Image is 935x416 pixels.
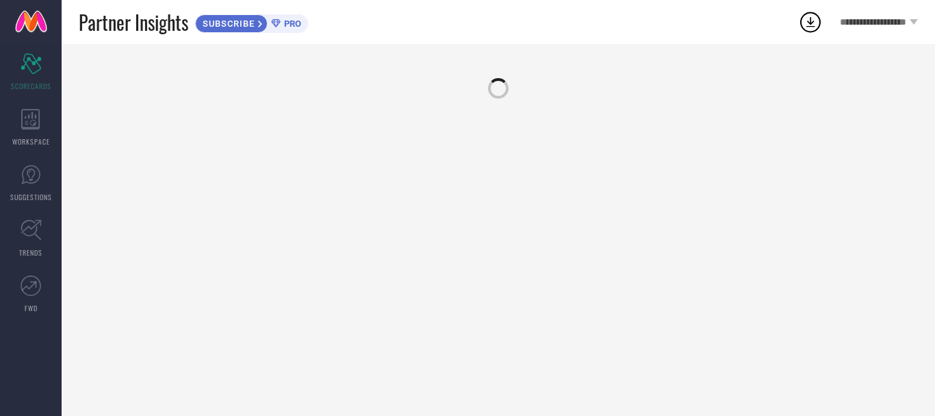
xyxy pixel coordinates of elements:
div: Open download list [798,10,823,34]
span: TRENDS [19,247,42,258]
span: WORKSPACE [12,136,50,147]
span: FWD [25,303,38,313]
span: SUBSCRIBE [196,19,258,29]
span: SUGGESTIONS [10,192,52,202]
span: Partner Insights [79,8,188,36]
span: SCORECARDS [11,81,51,91]
a: SUBSCRIBEPRO [195,11,308,33]
span: PRO [281,19,301,29]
